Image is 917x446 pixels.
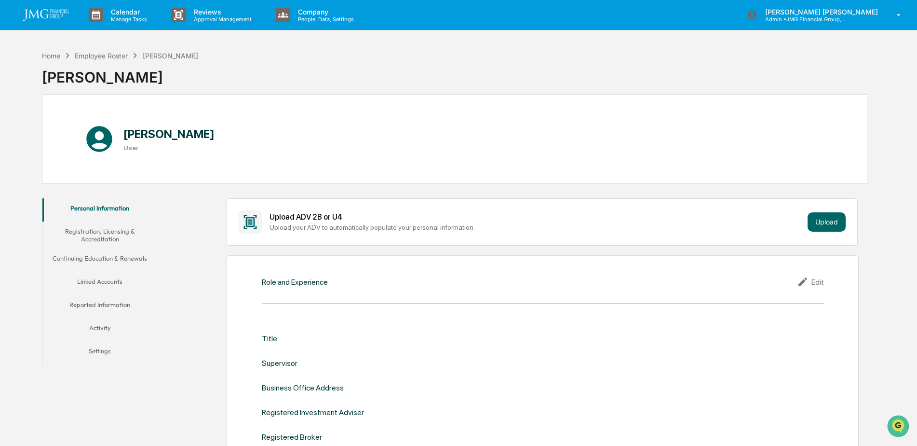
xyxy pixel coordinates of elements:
span: Pylon [96,239,117,247]
div: Registered Broker [262,432,322,442]
div: Start new chat [43,74,158,84]
span: 9:48 AM [135,131,158,139]
img: Steve.Lennart [10,122,25,138]
p: Manage Tasks [103,16,152,23]
button: Upload [808,212,846,232]
h1: [PERSON_NAME] [123,127,215,141]
span: 9:40 AM [135,157,158,165]
button: Activity [42,318,158,341]
p: Company [290,8,359,16]
button: See all [149,105,175,117]
img: Steve.Lennart [10,148,25,164]
p: Calendar [103,8,152,16]
a: 🗄️Attestations [66,194,123,211]
p: Approval Management [186,16,256,23]
div: [PERSON_NAME] [143,52,198,60]
div: Employee Roster [75,52,128,60]
div: Edit [797,276,824,288]
div: Past conversations [10,107,65,115]
span: • [129,131,133,139]
p: Reviews [186,8,256,16]
h3: User [123,144,215,152]
p: How can we help? [10,20,175,36]
button: Linked Accounts [42,272,158,295]
div: Registered Investment Adviser [262,408,364,417]
p: [PERSON_NAME] [PERSON_NAME] [757,8,883,16]
div: Title [262,334,277,343]
div: We're available if you need us! [43,84,133,91]
div: [PERSON_NAME] [42,61,198,86]
a: Powered byPylon [68,239,117,247]
button: Reported Information [42,295,158,318]
button: Registration, Licensing & Accreditation [42,222,158,249]
button: Personal Information [42,198,158,222]
div: Supervisor [262,359,297,368]
span: • [129,157,133,165]
button: Continuing Education & Renewals [42,249,158,272]
div: secondary tabs example [42,198,158,365]
p: Admin • JMG Financial Group, Ltd. [757,16,847,23]
span: Preclearance [19,197,62,207]
div: Business Office Address [262,383,344,392]
img: logo [23,9,69,21]
a: 🔎Data Lookup [6,212,65,229]
div: 🔎 [10,217,17,224]
span: Data Lookup [19,216,61,225]
button: Start new chat [164,77,175,88]
a: 🖐️Preclearance [6,194,66,211]
div: Upload ADV 2B or U4 [270,212,803,222]
div: Role and Experience [262,278,328,287]
button: Settings [42,341,158,364]
div: 🗄️ [70,198,78,206]
span: [PERSON_NAME].[PERSON_NAME] [30,157,127,165]
div: Home [42,52,60,60]
span: [PERSON_NAME].[PERSON_NAME] [30,131,127,139]
span: Attestations [80,197,120,207]
div: Upload your ADV to automatically populate your personal information. [270,223,803,231]
p: People, Data, Settings [290,16,359,23]
img: 1746055101610-c473b297-6a78-478c-a979-82029cc54cd1 [10,74,27,91]
iframe: Open customer support [886,414,912,440]
img: 6558925923028_b42adfe598fdc8269267_72.jpg [20,74,38,91]
div: 🖐️ [10,198,17,206]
